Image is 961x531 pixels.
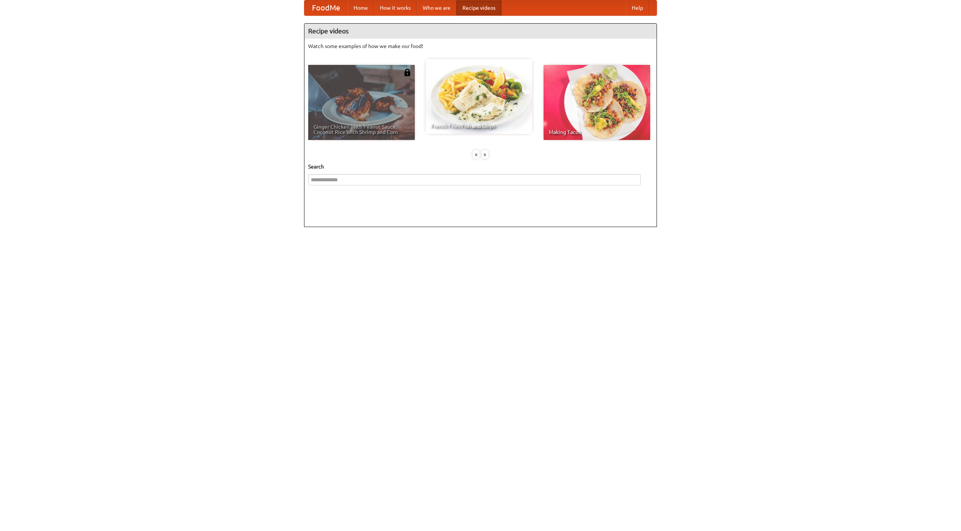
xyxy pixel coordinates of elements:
h5: Search [308,163,653,170]
a: Making Tacos [544,65,650,140]
h4: Recipe videos [304,24,657,39]
span: French Fries Fish and Chips [431,123,527,129]
a: Help [626,0,649,15]
span: Making Tacos [549,129,645,135]
a: Home [348,0,374,15]
a: French Fries Fish and Chips [426,59,532,134]
p: Watch some examples of how we make our food! [308,42,653,50]
a: FoodMe [304,0,348,15]
div: » [482,150,488,159]
img: 483408.png [404,69,411,76]
a: Who we are [417,0,456,15]
a: How it works [374,0,417,15]
div: « [473,150,479,159]
a: Recipe videos [456,0,502,15]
